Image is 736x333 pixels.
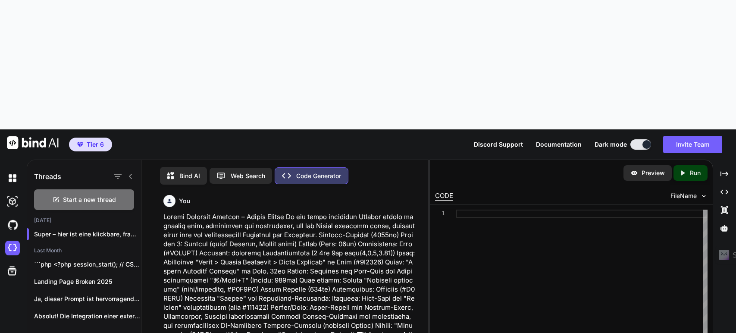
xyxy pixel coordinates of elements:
[595,140,627,149] span: Dark mode
[690,169,701,177] p: Run
[435,191,453,201] div: CODE
[296,172,341,180] p: Code Generator
[34,277,141,286] p: Landing Page Broken 2025
[34,171,61,182] h1: Threads
[69,138,112,151] button: premiumTier 6
[474,141,523,148] span: Discord Support
[5,241,20,255] img: cloudideIcon
[5,217,20,232] img: githubDark
[5,171,20,185] img: darkChat
[670,192,697,200] span: FileName
[435,210,445,218] div: 1
[5,194,20,209] img: darkAi-studio
[77,142,83,147] img: premium
[87,140,104,149] span: Tier 6
[34,312,141,320] p: Absolut! Die Integration einer externen LLM-API ist...
[27,247,141,254] h2: Last Month
[231,172,265,180] p: Web Search
[700,192,708,200] img: chevron down
[7,136,59,149] img: Bind AI
[630,169,638,177] img: preview
[179,197,191,205] h6: You
[474,140,523,149] button: Discord Support
[642,169,665,177] p: Preview
[63,195,116,204] span: Start a new thread
[179,172,200,180] p: Bind AI
[34,260,141,269] p: ```php <?php session_start(); // CSRF Token generieren...
[536,140,582,149] button: Documentation
[34,230,141,239] p: Super – hier ist eine klickbare, framewo...
[34,295,141,303] p: Ja, dieser Prompt ist hervorragend und außergewöhnlich...
[663,136,722,153] button: Invite Team
[536,141,582,148] span: Documentation
[27,217,141,224] h2: [DATE]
